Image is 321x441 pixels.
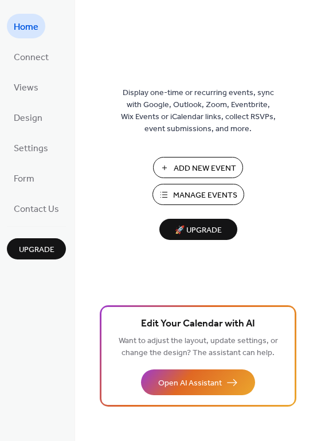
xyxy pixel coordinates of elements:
[166,223,230,238] span: 🚀 Upgrade
[7,135,55,160] a: Settings
[14,200,59,218] span: Contact Us
[14,170,34,188] span: Form
[141,316,255,332] span: Edit Your Calendar with AI
[7,44,56,69] a: Connect
[7,196,66,220] a: Contact Us
[173,190,237,202] span: Manage Events
[14,109,42,127] span: Design
[14,140,48,157] span: Settings
[7,238,66,259] button: Upgrade
[121,87,276,135] span: Display one-time or recurring events, sync with Google, Outlook, Zoom, Eventbrite, Wix Events or ...
[14,49,49,66] span: Connect
[19,244,54,256] span: Upgrade
[7,105,49,129] a: Design
[159,219,237,240] button: 🚀 Upgrade
[119,333,278,361] span: Want to adjust the layout, update settings, or change the design? The assistant can help.
[7,14,45,38] a: Home
[158,377,222,389] span: Open AI Assistant
[174,163,236,175] span: Add New Event
[14,18,38,36] span: Home
[14,79,38,97] span: Views
[153,157,243,178] button: Add New Event
[7,74,45,99] a: Views
[152,184,244,205] button: Manage Events
[7,166,41,190] a: Form
[141,369,255,395] button: Open AI Assistant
